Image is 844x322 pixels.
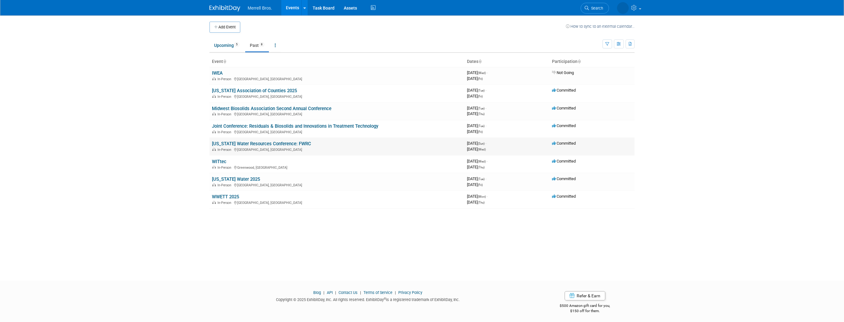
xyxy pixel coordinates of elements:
[467,129,483,134] span: [DATE]
[552,176,576,181] span: Committed
[217,201,233,205] span: In-Person
[467,141,486,146] span: [DATE]
[478,142,485,145] span: (Sun)
[209,295,526,303] div: Copyright © 2025 ExhibitDay, Inc. All rights reserved. ExhibitDay is a registered trademark of Ex...
[209,5,240,11] img: ExhibitDay
[212,88,297,93] a: [US_STATE] Association of Counties 2025
[467,70,488,75] span: [DATE]
[485,106,486,110] span: -
[467,94,483,98] span: [DATE]
[478,201,485,204] span: (Thu)
[212,176,260,182] a: [US_STATE] Water 2025
[217,130,233,134] span: In-Person
[223,59,226,64] a: Sort by Event Name
[313,290,321,295] a: Blog
[339,290,358,295] a: Contact Us
[467,176,486,181] span: [DATE]
[363,290,392,295] a: Terms of Service
[245,39,269,51] a: Past8
[487,70,488,75] span: -
[259,42,264,47] span: 8
[467,182,483,187] span: [DATE]
[212,112,216,115] img: In-Person Event
[478,95,483,98] span: (Fri)
[478,77,483,80] span: (Fri)
[467,165,485,169] span: [DATE]
[212,165,462,170] div: Greenwood, [GEOGRAPHIC_DATA]
[212,106,331,111] a: Midwest Biosolids Association Second Annual Conference
[552,106,576,110] span: Committed
[487,194,488,199] span: -
[209,56,465,67] th: Event
[212,111,462,116] div: [GEOGRAPHIC_DATA], [GEOGRAPHIC_DATA]
[212,147,462,152] div: [GEOGRAPHIC_DATA], [GEOGRAPHIC_DATA]
[384,297,386,300] sup: ®
[485,141,486,146] span: -
[478,89,485,92] span: (Tue)
[478,59,481,64] a: Sort by Start Date
[485,123,486,128] span: -
[552,194,576,199] span: Committed
[478,166,485,169] span: (Thu)
[467,123,486,128] span: [DATE]
[478,107,485,110] span: (Tue)
[467,194,488,199] span: [DATE]
[217,183,233,187] span: In-Person
[212,166,216,169] img: In-Person Event
[212,129,462,134] div: [GEOGRAPHIC_DATA], [GEOGRAPHIC_DATA]
[234,42,239,47] span: 5
[248,6,272,10] span: Merrell Bros.
[212,77,216,80] img: In-Person Event
[217,148,233,152] span: In-Person
[212,130,216,133] img: In-Person Event
[478,71,486,75] span: (Wed)
[212,182,462,187] div: [GEOGRAPHIC_DATA], [GEOGRAPHIC_DATA]
[581,3,609,14] a: Search
[212,200,462,205] div: [GEOGRAPHIC_DATA], [GEOGRAPHIC_DATA]
[478,177,485,181] span: (Tue)
[217,166,233,170] span: In-Person
[212,194,239,200] a: WWETT 2025
[578,59,581,64] a: Sort by Participation Type
[487,159,488,163] span: -
[478,183,483,187] span: (Fri)
[359,290,363,295] span: |
[217,112,233,116] span: In-Person
[485,88,486,93] span: -
[478,112,485,116] span: (Thu)
[327,290,333,295] a: API
[589,6,603,10] span: Search
[467,88,486,93] span: [DATE]
[209,39,244,51] a: Upcoming5
[212,94,462,99] div: [GEOGRAPHIC_DATA], [GEOGRAPHIC_DATA]
[465,56,550,67] th: Dates
[212,159,226,164] a: WITtec
[217,95,233,99] span: In-Person
[212,148,216,151] img: In-Person Event
[552,141,576,146] span: Committed
[552,159,576,163] span: Committed
[209,22,240,33] button: Add Event
[212,141,311,147] a: [US_STATE] Water Resources Conference: FWRC
[478,160,486,163] span: (Wed)
[552,88,576,93] span: Committed
[398,290,422,295] a: Privacy Policy
[550,56,635,67] th: Participation
[478,195,486,198] span: (Mon)
[212,183,216,186] img: In-Person Event
[212,201,216,204] img: In-Person Event
[393,290,397,295] span: |
[322,290,326,295] span: |
[217,77,233,81] span: In-Person
[535,308,635,314] div: $150 off for them.
[565,291,605,300] a: Refer & Earn
[485,176,486,181] span: -
[478,148,486,151] span: (Wed)
[212,95,216,98] img: In-Person Event
[334,290,338,295] span: |
[467,159,488,163] span: [DATE]
[535,299,635,313] div: $500 Amazon gift card for you,
[212,76,462,81] div: [GEOGRAPHIC_DATA], [GEOGRAPHIC_DATA]
[467,111,485,116] span: [DATE]
[566,24,635,29] a: How to sync to an external calendar...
